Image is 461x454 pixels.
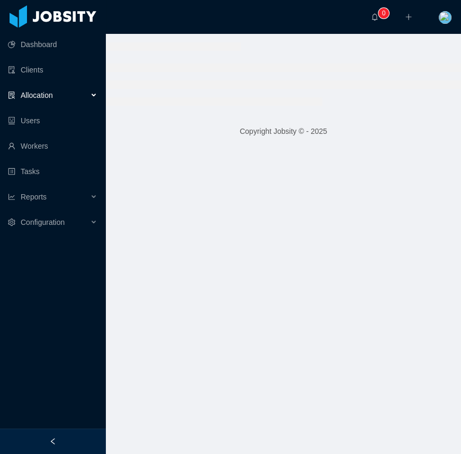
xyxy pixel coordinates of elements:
[405,13,412,21] i: icon: plus
[8,161,97,182] a: icon: profileTasks
[8,219,15,226] i: icon: setting
[439,11,451,24] img: 1d261170-802c-11eb-b758-29106f463357_6063414d2c854.png
[378,8,389,19] sup: 0
[371,13,378,21] i: icon: bell
[8,59,97,80] a: icon: auditClients
[8,135,97,157] a: icon: userWorkers
[8,92,15,99] i: icon: solution
[8,193,15,201] i: icon: line-chart
[21,193,47,201] span: Reports
[21,91,53,99] span: Allocation
[21,218,65,226] span: Configuration
[106,113,461,150] footer: Copyright Jobsity © - 2025
[8,34,97,55] a: icon: pie-chartDashboard
[8,110,97,131] a: icon: robotUsers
